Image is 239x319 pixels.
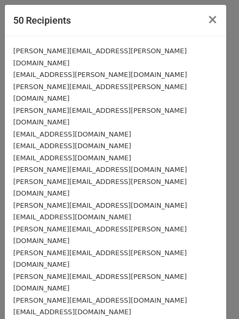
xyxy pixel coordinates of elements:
[13,13,71,27] h5: 50 Recipients
[13,47,187,67] small: [PERSON_NAME][EMAIL_ADDRESS][PERSON_NAME][DOMAIN_NAME]
[207,12,218,27] span: ×
[13,178,187,198] small: [PERSON_NAME][EMAIL_ADDRESS][PERSON_NAME][DOMAIN_NAME]
[13,130,131,138] small: [EMAIL_ADDRESS][DOMAIN_NAME]
[13,273,187,293] small: [PERSON_NAME][EMAIL_ADDRESS][PERSON_NAME][DOMAIN_NAME]
[186,268,239,319] iframe: Chat Widget
[13,107,187,127] small: [PERSON_NAME][EMAIL_ADDRESS][PERSON_NAME][DOMAIN_NAME]
[13,201,187,209] small: [PERSON_NAME][EMAIL_ADDRESS][DOMAIN_NAME]
[13,83,187,103] small: [PERSON_NAME][EMAIL_ADDRESS][PERSON_NAME][DOMAIN_NAME]
[13,71,187,79] small: [EMAIL_ADDRESS][PERSON_NAME][DOMAIN_NAME]
[13,308,131,316] small: [EMAIL_ADDRESS][DOMAIN_NAME]
[13,154,131,162] small: [EMAIL_ADDRESS][DOMAIN_NAME]
[13,249,187,269] small: [PERSON_NAME][EMAIL_ADDRESS][PERSON_NAME][DOMAIN_NAME]
[13,213,131,221] small: [EMAIL_ADDRESS][DOMAIN_NAME]
[199,5,226,34] button: Close
[13,166,187,173] small: [PERSON_NAME][EMAIL_ADDRESS][DOMAIN_NAME]
[13,142,131,150] small: [EMAIL_ADDRESS][DOMAIN_NAME]
[13,296,187,304] small: [PERSON_NAME][EMAIL_ADDRESS][DOMAIN_NAME]
[13,225,187,245] small: [PERSON_NAME][EMAIL_ADDRESS][PERSON_NAME][DOMAIN_NAME]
